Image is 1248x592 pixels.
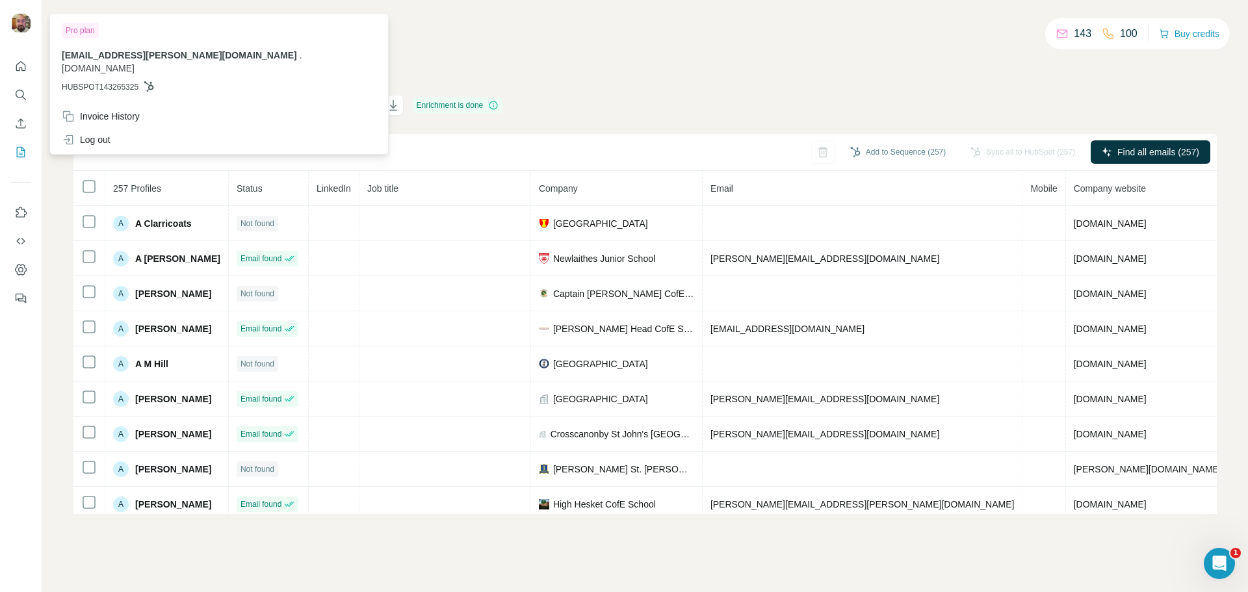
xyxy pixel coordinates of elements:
[135,322,211,335] span: [PERSON_NAME]
[10,112,31,135] button: Enrich CSV
[10,258,31,281] button: Dashboard
[1074,394,1147,404] span: [DOMAIN_NAME]
[113,461,129,477] div: A
[10,201,31,224] button: Use Surfe on LinkedIn
[1204,548,1235,579] iframe: Intercom live chat
[62,81,138,93] span: HUBSPOT143265325
[240,288,274,300] span: Not found
[300,50,302,60] span: .
[10,55,31,78] button: Quick start
[135,357,168,370] span: A M Hill
[10,229,31,253] button: Use Surfe API
[113,496,129,512] div: A
[62,133,110,146] div: Log out
[1030,183,1057,194] span: Mobile
[317,183,351,194] span: LinkedIn
[710,394,939,404] span: [PERSON_NAME][EMAIL_ADDRESS][DOMAIN_NAME]
[1074,429,1147,439] span: [DOMAIN_NAME]
[539,183,578,194] span: Company
[1074,359,1147,369] span: [DOMAIN_NAME]
[1074,218,1147,229] span: [DOMAIN_NAME]
[367,183,398,194] span: Job title
[1074,499,1147,509] span: [DOMAIN_NAME]
[710,183,733,194] span: Email
[539,253,549,264] img: company-logo
[710,499,1015,509] span: [PERSON_NAME][EMAIL_ADDRESS][PERSON_NAME][DOMAIN_NAME]
[135,287,211,300] span: [PERSON_NAME]
[240,463,274,475] span: Not found
[1074,289,1147,299] span: [DOMAIN_NAME]
[841,142,955,162] button: Add to Sequence (257)
[62,23,99,38] div: Pro plan
[62,110,140,123] div: Invoice History
[135,428,211,441] span: [PERSON_NAME]
[553,498,656,511] span: High Hesket CofE School
[240,218,274,229] span: Not found
[240,253,281,264] span: Email found
[553,357,648,370] span: [GEOGRAPHIC_DATA]
[553,287,694,300] span: Captain [PERSON_NAME] CofE School
[10,13,31,34] img: Avatar
[10,287,31,310] button: Feedback
[539,218,549,229] img: company-logo
[1074,183,1146,194] span: Company website
[710,324,864,334] span: [EMAIL_ADDRESS][DOMAIN_NAME]
[113,356,129,372] div: A
[539,464,549,474] img: company-logo
[240,428,281,440] span: Email found
[113,183,161,194] span: 257 Profiles
[237,183,263,194] span: Status
[710,429,939,439] span: [PERSON_NAME][EMAIL_ADDRESS][DOMAIN_NAME]
[10,83,31,107] button: Search
[62,63,135,73] span: [DOMAIN_NAME]
[10,140,31,164] button: My lists
[1091,140,1210,164] button: Find all emails (257)
[113,216,129,231] div: A
[113,286,129,302] div: A
[135,393,211,405] span: [PERSON_NAME]
[240,323,281,335] span: Email found
[1159,25,1219,43] button: Buy credits
[553,217,648,230] span: [GEOGRAPHIC_DATA]
[1074,464,1221,474] span: [PERSON_NAME][DOMAIN_NAME]
[551,428,694,441] span: Crosscanonby St John's [GEOGRAPHIC_DATA]
[113,321,129,337] div: A
[710,253,939,264] span: [PERSON_NAME][EMAIL_ADDRESS][DOMAIN_NAME]
[553,463,694,476] span: [PERSON_NAME] St. [PERSON_NAME]'s CofE Junior School
[1120,26,1137,42] p: 100
[240,393,281,405] span: Email found
[1074,253,1147,264] span: [DOMAIN_NAME]
[113,251,129,266] div: A
[135,252,220,265] span: A [PERSON_NAME]
[553,322,694,335] span: [PERSON_NAME] Head CofE School & Nursery
[135,217,192,230] span: A Clarricoats
[539,289,549,298] img: company-logo
[539,327,549,331] img: company-logo
[1074,26,1091,42] p: 143
[553,393,648,405] span: [GEOGRAPHIC_DATA]
[135,498,211,511] span: [PERSON_NAME]
[113,391,129,407] div: A
[413,97,503,113] div: Enrichment is done
[135,463,211,476] span: [PERSON_NAME]
[553,252,655,265] span: Newlaithes Junior School
[539,359,549,369] img: company-logo
[1230,548,1241,558] span: 1
[539,499,549,509] img: company-logo
[1074,324,1147,334] span: [DOMAIN_NAME]
[1117,146,1199,159] span: Find all emails (257)
[240,358,274,370] span: Not found
[240,498,281,510] span: Email found
[113,426,129,442] div: A
[62,50,297,60] span: [EMAIL_ADDRESS][PERSON_NAME][DOMAIN_NAME]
